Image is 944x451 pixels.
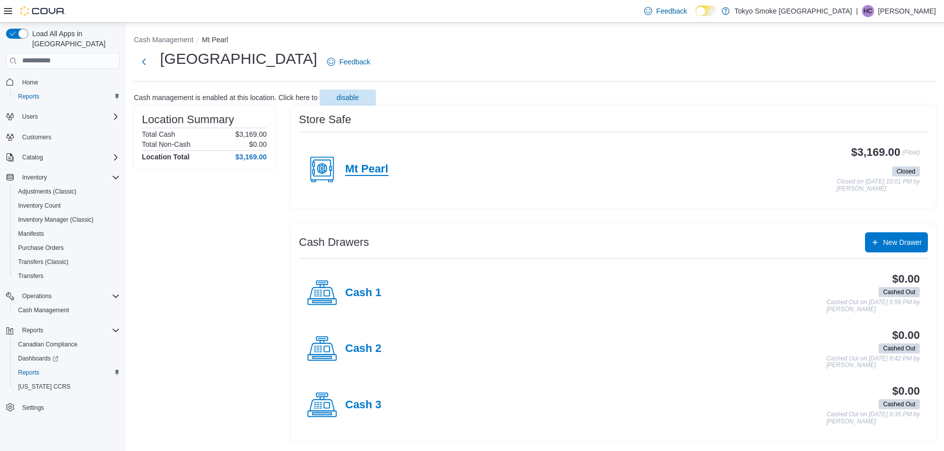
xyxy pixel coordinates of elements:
[897,167,915,176] span: Closed
[22,153,43,161] span: Catalog
[18,369,39,377] span: Reports
[10,89,124,104] button: Reports
[20,6,65,16] img: Cova
[879,399,920,409] span: Cashed Out
[851,146,901,158] h3: $3,169.00
[202,36,228,44] button: Mt Pearl
[656,6,687,16] span: Feedback
[142,130,175,138] h6: Total Cash
[134,52,154,72] button: Next
[14,338,82,350] a: Canadian Compliance
[883,288,915,297] span: Cashed Out
[14,214,120,226] span: Inventory Manager (Classic)
[6,71,120,441] nav: Complex example
[18,340,77,348] span: Canadian Compliance
[18,171,120,184] span: Inventory
[18,290,56,302] button: Operations
[142,153,190,161] h4: Location Total
[892,385,920,397] h3: $0.00
[892,273,920,285] h3: $0.00
[320,89,376,106] button: disable
[299,236,369,248] h3: Cash Drawers
[892,166,920,176] span: Closed
[249,140,267,148] p: $0.00
[235,153,267,161] h4: $3,169.00
[22,133,51,141] span: Customers
[14,91,120,103] span: Reports
[2,289,124,303] button: Operations
[18,151,120,163] span: Catalog
[14,91,43,103] a: Reports
[902,146,920,164] p: (Float)
[14,214,98,226] a: Inventory Manager (Classic)
[22,78,38,86] span: Home
[14,200,120,212] span: Inventory Count
[18,306,69,314] span: Cash Management
[134,36,193,44] button: Cash Management
[10,303,124,317] button: Cash Management
[10,241,124,255] button: Purchase Orders
[879,287,920,297] span: Cashed Out
[28,29,120,49] span: Load All Apps in [GEOGRAPHIC_DATA]
[14,381,74,393] a: [US_STATE] CCRS
[14,242,120,254] span: Purchase Orders
[883,237,922,247] span: New Drawer
[345,287,381,300] h4: Cash 1
[892,329,920,341] h3: $0.00
[14,242,68,254] a: Purchase Orders
[10,351,124,366] a: Dashboards
[865,232,928,252] button: New Drawer
[14,256,120,268] span: Transfers (Classic)
[695,16,696,17] span: Dark Mode
[22,113,38,121] span: Users
[18,93,39,101] span: Reports
[18,244,64,252] span: Purchase Orders
[878,5,936,17] p: [PERSON_NAME]
[18,202,61,210] span: Inventory Count
[18,401,120,413] span: Settings
[18,324,120,336] span: Reports
[879,343,920,353] span: Cashed Out
[14,256,72,268] a: Transfers (Classic)
[883,400,915,409] span: Cashed Out
[160,49,317,69] h1: [GEOGRAPHIC_DATA]
[2,130,124,144] button: Customers
[22,292,52,300] span: Operations
[14,381,120,393] span: Washington CCRS
[695,6,717,16] input: Dark Mode
[22,404,44,412] span: Settings
[2,75,124,89] button: Home
[10,380,124,394] button: [US_STATE] CCRS
[10,185,124,199] button: Adjustments (Classic)
[10,366,124,380] button: Reports
[10,255,124,269] button: Transfers (Classic)
[14,228,120,240] span: Manifests
[863,5,872,17] span: HC
[337,93,359,103] span: disable
[826,299,920,313] p: Cashed Out on [DATE] 9:59 PM by [PERSON_NAME]
[836,178,920,192] p: Closed on [DATE] 10:01 PM by [PERSON_NAME]
[14,270,120,282] span: Transfers
[18,76,42,88] a: Home
[14,186,120,198] span: Adjustments (Classic)
[14,352,120,365] span: Dashboards
[345,399,381,412] h4: Cash 3
[18,402,48,414] a: Settings
[22,326,43,334] span: Reports
[2,400,124,414] button: Settings
[18,290,120,302] span: Operations
[2,323,124,337] button: Reports
[826,355,920,369] p: Cashed Out on [DATE] 9:42 PM by [PERSON_NAME]
[18,383,70,391] span: [US_STATE] CCRS
[10,269,124,283] button: Transfers
[14,352,62,365] a: Dashboards
[345,163,388,176] h4: Mt Pearl
[18,188,76,196] span: Adjustments (Classic)
[18,76,120,88] span: Home
[142,140,191,148] h6: Total Non-Cash
[339,57,370,67] span: Feedback
[235,130,267,138] p: $3,169.00
[883,344,915,353] span: Cashed Out
[18,151,47,163] button: Catalog
[14,200,65,212] a: Inventory Count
